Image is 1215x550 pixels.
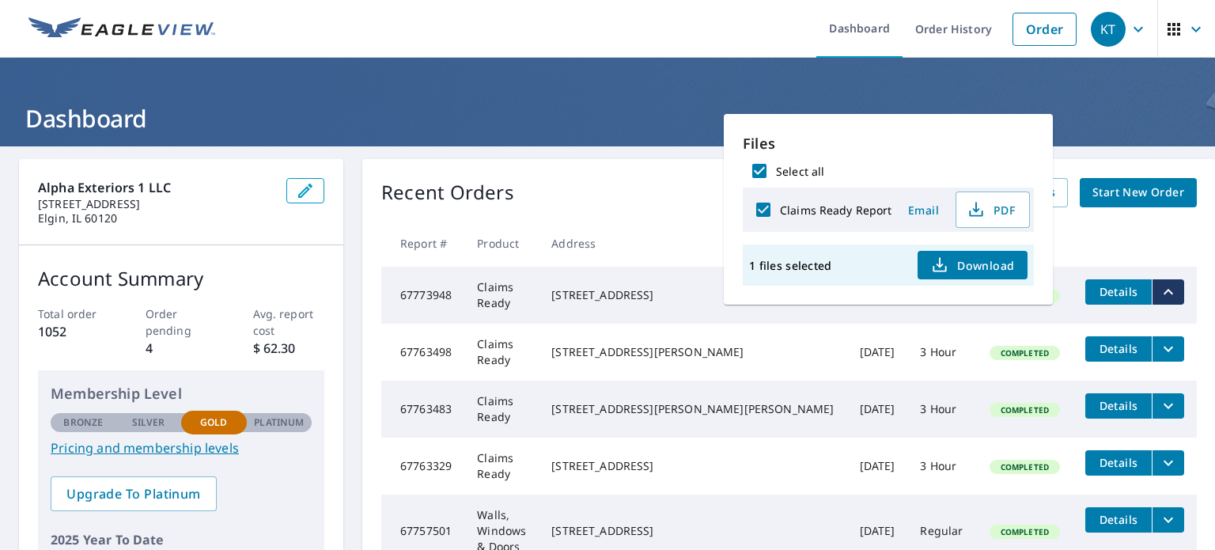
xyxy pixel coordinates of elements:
[1152,336,1184,362] button: filesDropdownBtn-67763498
[51,530,312,549] p: 2025 Year To Date
[464,220,539,267] th: Product
[966,200,1016,219] span: PDF
[38,322,110,341] p: 1052
[1095,512,1142,527] span: Details
[464,324,539,381] td: Claims Ready
[253,305,325,339] p: Avg. report cost
[1012,13,1077,46] a: Order
[899,198,949,222] button: Email
[1092,183,1184,203] span: Start New Order
[38,197,274,211] p: [STREET_ADDRESS]
[776,164,824,179] label: Select all
[1095,284,1142,299] span: Details
[551,523,834,539] div: [STREET_ADDRESS]
[381,381,464,438] td: 67763483
[551,344,834,360] div: [STREET_ADDRESS][PERSON_NAME]
[38,211,274,226] p: Elgin, IL 60120
[551,287,834,303] div: [STREET_ADDRESS]
[63,485,204,503] span: Upgrade To Platinum
[1152,507,1184,533] button: filesDropdownBtn-67757501
[254,415,304,430] p: Platinum
[51,438,312,457] a: Pricing and membership levels
[464,381,539,438] td: Claims Ready
[1152,393,1184,419] button: filesDropdownBtn-67763483
[1085,450,1152,476] button: detailsBtn-67763329
[200,415,227,430] p: Gold
[749,258,831,273] p: 1 files selected
[51,476,217,511] a: Upgrade To Platinum
[381,267,464,324] td: 67773948
[551,401,834,417] div: [STREET_ADDRESS][PERSON_NAME][PERSON_NAME]
[253,339,325,358] p: $ 62.30
[1085,336,1152,362] button: detailsBtn-67763498
[1091,12,1126,47] div: KT
[1152,450,1184,476] button: filesDropdownBtn-67763329
[63,415,103,430] p: Bronze
[381,438,464,495] td: 67763329
[991,526,1058,537] span: Completed
[1152,279,1184,305] button: filesDropdownBtn-67773948
[991,404,1058,415] span: Completed
[991,347,1058,358] span: Completed
[907,438,976,495] td: 3 Hour
[1095,341,1142,356] span: Details
[38,178,274,197] p: Alpha Exteriors 1 LLC
[464,267,539,324] td: Claims Ready
[51,383,312,404] p: Membership Level
[28,17,215,41] img: EV Logo
[551,458,834,474] div: [STREET_ADDRESS]
[930,256,1014,275] span: Download
[1080,178,1197,207] a: Start New Order
[905,203,943,218] span: Email
[381,220,464,267] th: Report #
[847,438,908,495] td: [DATE]
[743,133,1034,154] p: Files
[19,102,1196,135] h1: Dashboard
[381,324,464,381] td: 67763498
[1095,398,1142,413] span: Details
[907,324,976,381] td: 3 Hour
[847,324,908,381] td: [DATE]
[132,415,165,430] p: Silver
[38,264,324,293] p: Account Summary
[381,178,514,207] p: Recent Orders
[1085,393,1152,419] button: detailsBtn-67763483
[847,381,908,438] td: [DATE]
[780,203,892,218] label: Claims Ready Report
[907,381,976,438] td: 3 Hour
[956,192,1030,228] button: PDF
[539,220,846,267] th: Address
[918,251,1027,279] button: Download
[1085,279,1152,305] button: detailsBtn-67773948
[146,339,218,358] p: 4
[1085,507,1152,533] button: detailsBtn-67757501
[1095,455,1142,470] span: Details
[991,461,1058,472] span: Completed
[38,305,110,322] p: Total order
[464,438,539,495] td: Claims Ready
[146,305,218,339] p: Order pending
